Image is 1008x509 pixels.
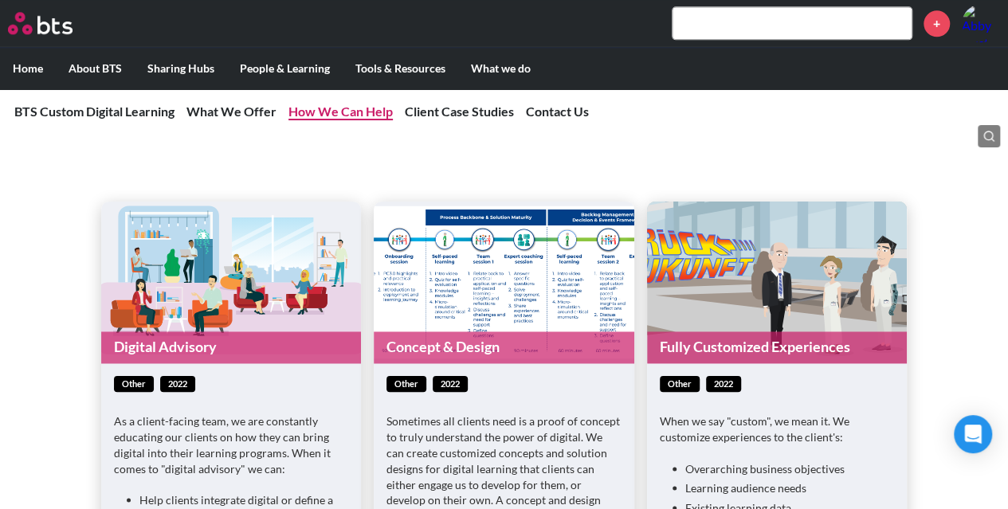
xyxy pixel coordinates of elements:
label: What we do [458,48,543,89]
span: 2022 [706,376,741,393]
a: Client Case Studies [405,104,514,119]
a: Digital Advisory [101,331,362,362]
a: Contact Us [526,104,589,119]
p: As a client-facing team, we are constantly educating our clients on how they can bring digital in... [114,413,349,476]
span: 2022 [160,376,195,393]
label: Tools & Resources [343,48,458,89]
span: other [660,376,700,393]
div: Open Intercom Messenger [954,415,992,453]
span: other [114,376,154,393]
a: BTS Custom Digital Learning [14,104,175,119]
li: Learning audience needs [685,480,882,495]
span: other [386,376,426,393]
label: About BTS [56,48,135,89]
label: People & Learning [227,48,343,89]
a: What We Offer [186,104,277,119]
img: BTS Logo [8,12,73,34]
a: How We Can Help [288,104,393,119]
label: Sharing Hubs [135,48,227,89]
a: Go home [8,12,102,34]
a: Concept & Design [374,331,634,362]
li: Overarching business objectives [685,460,882,476]
a: + [924,10,950,37]
a: Profile [962,4,1000,42]
span: 2022 [433,376,468,393]
a: Fully Customized Experiences [647,331,908,362]
p: When we say "custom", we mean it. We customize experiences to the client's: [660,413,895,444]
img: Abby Gustafson [962,4,1000,42]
